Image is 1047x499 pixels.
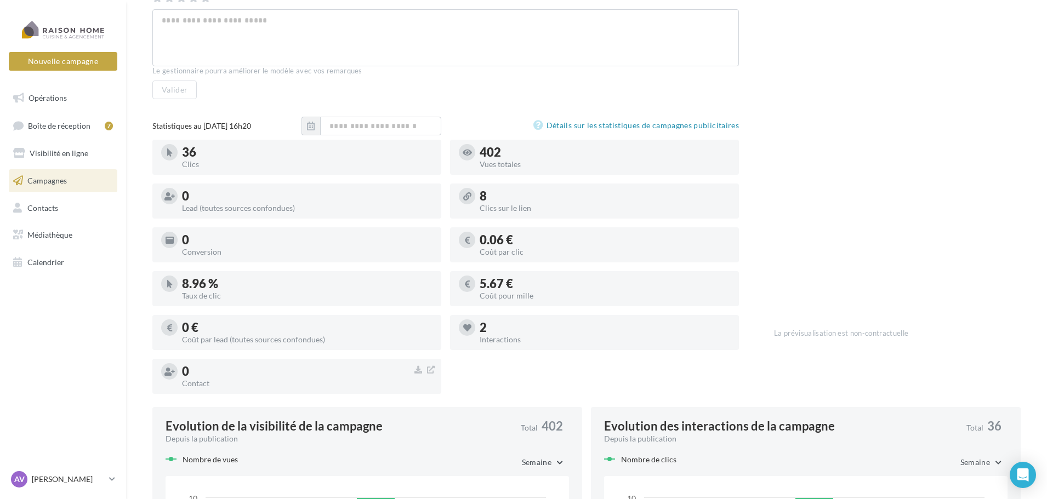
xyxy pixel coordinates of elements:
div: 8 [480,190,730,202]
div: 0 € [182,322,433,334]
div: 36 [182,146,433,158]
span: Total [966,424,983,432]
span: 36 [987,420,1002,432]
div: 7 [105,122,113,130]
button: Nouvelle campagne [9,52,117,71]
span: Calendrier [27,257,64,267]
span: AV [14,474,25,485]
span: Total [521,424,538,432]
div: Coût pour mille [480,292,730,300]
div: Conversion [182,248,433,256]
span: Semaine [960,457,990,467]
div: 8.96 % [182,278,433,290]
div: Depuis la publication [166,433,512,444]
div: Clics [182,160,433,168]
div: La prévisualisation est non-contractuelle [774,324,1021,339]
span: Visibilité en ligne [30,148,88,158]
div: Coût par lead (toutes sources confondues) [182,336,433,343]
div: 0 [182,190,433,202]
div: Vues totales [480,160,730,168]
button: Semaine [513,453,569,472]
span: Opérations [29,93,67,102]
div: Evolution de la visibilité de la campagne [166,420,383,432]
div: Contact [182,380,433,387]
div: Evolution des interactions de la campagne [604,420,835,432]
div: 5.67 € [480,278,730,290]
div: Interactions [480,336,730,343]
a: AV [PERSON_NAME] [9,469,117,490]
div: 2 [480,322,730,334]
a: Boîte de réception7 [7,114,120,137]
div: Open Intercom Messenger [1010,462,1036,488]
div: Le gestionnaire pourra améliorer le modèle avec vos remarques [152,66,739,76]
span: Nombre de clics [621,455,676,464]
span: Semaine [522,457,551,467]
a: Visibilité en ligne [7,142,120,165]
div: 0 [182,365,433,377]
div: 0 [182,234,433,246]
div: Taux de clic [182,292,433,300]
div: Lead (toutes sources confondues) [182,204,433,212]
a: Contacts [7,197,120,220]
div: 0.06 € [480,234,730,246]
a: Détails sur les statistiques de campagnes publicitaires [533,119,739,132]
span: Nombre de vues [183,455,238,464]
button: Valider [152,81,197,99]
span: Médiathèque [27,230,72,239]
span: Boîte de réception [28,121,90,130]
div: Depuis la publication [604,433,958,444]
p: [PERSON_NAME] [32,474,105,485]
div: Clics sur le lien [480,204,730,212]
a: Campagnes [7,169,120,192]
div: Statistiques au [DATE] 16h20 [152,121,301,131]
span: Contacts [27,203,58,212]
div: 402 [480,146,730,158]
div: Coût par clic [480,248,730,256]
a: Calendrier [7,251,120,274]
span: Campagnes [27,176,67,185]
span: 402 [542,420,563,432]
a: Médiathèque [7,223,120,246]
a: Opérations [7,87,120,110]
button: Semaine [952,453,1008,472]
